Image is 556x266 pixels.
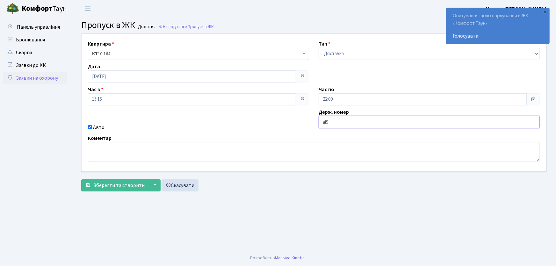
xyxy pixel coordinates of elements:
label: Дата [88,63,100,70]
label: Коментар [88,134,112,142]
button: Зберегти та створити [81,179,149,191]
label: Тип [319,40,330,48]
span: Зберегти та створити [93,182,145,189]
a: Massive Kinetic [275,255,305,261]
div: Опитування щодо паркування в ЖК «Комфорт Таун» [446,8,549,44]
label: Час з [88,86,103,93]
label: Держ. номер [319,108,349,116]
label: Час по [319,86,334,93]
span: <b>КТ</b>&nbsp;&nbsp;&nbsp;&nbsp;10-164 [88,48,309,60]
a: Назад до всіхПропуск в ЖК [158,24,214,30]
label: Авто [93,124,105,131]
input: AA0001AA [319,116,540,128]
span: Таун [22,4,67,14]
b: Комфорт [22,4,52,14]
small: Додати . [137,24,155,30]
a: Скасувати [162,179,199,191]
b: КТ [92,51,98,57]
a: Панель управління [3,21,67,33]
span: Пропуск в ЖК [81,19,135,32]
b: Цитрус [PERSON_NAME] А. [486,5,548,12]
span: Пропуск в ЖК [188,24,214,30]
img: logo.png [6,3,19,15]
a: Бронювання [3,33,67,46]
button: Переключити навігацію [80,4,96,14]
div: × [542,9,549,15]
span: <b>КТ</b>&nbsp;&nbsp;&nbsp;&nbsp;10-164 [92,51,301,57]
a: Заявки до КК [3,59,67,72]
a: Цитрус [PERSON_NAME] А. [486,5,548,13]
a: Заявки на охорону [3,72,67,84]
div: Розроблено . [250,255,306,262]
span: Панель управління [17,24,60,31]
a: Голосувати [453,32,543,40]
a: Скарги [3,46,67,59]
label: Квартира [88,40,114,48]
